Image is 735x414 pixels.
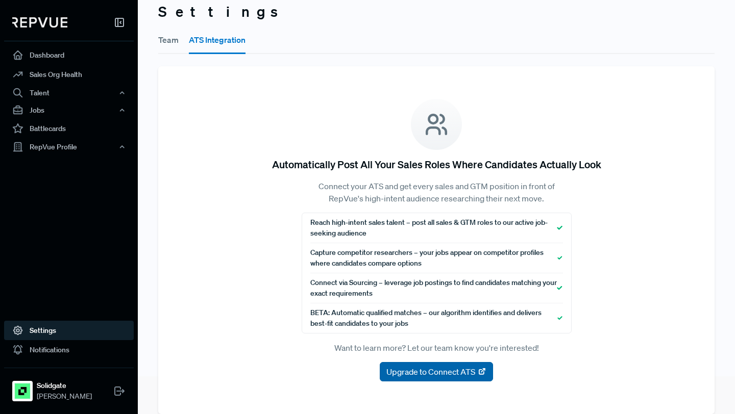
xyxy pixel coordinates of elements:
[302,180,572,204] p: Connect your ATS and get every sales and GTM position in front of RepVue's high-intent audience r...
[4,138,134,156] button: RepVue Profile
[386,366,475,378] span: Upgrade to Connect ATS
[4,368,134,406] a: SolidgateSolidgate[PERSON_NAME]
[310,217,557,239] span: Reach high-intent sales talent – post all sales & GTM roles to our active job-seeking audience
[4,45,134,65] a: Dashboard
[158,3,715,20] h3: Settings
[310,277,557,299] span: Connect via Sourcing – leverage job postings to find candidates matching your exact requirements
[14,383,31,399] img: Solidgate
[310,307,558,329] span: BETA: Automatic qualified matches – our algorithm identifies and delivers best-fit candidates to ...
[4,65,134,84] a: Sales Org Health
[380,362,493,381] button: Upgrade to Connect ATS
[37,380,92,391] strong: Solidgate
[4,101,134,119] button: Jobs
[37,391,92,402] span: [PERSON_NAME]
[272,158,601,170] h5: Automatically Post All Your Sales Roles Where Candidates Actually Look
[310,247,558,269] span: Capture competitor researchers – your jobs appear on competitor profiles where candidates compare...
[4,119,134,138] a: Battlecards
[4,340,134,359] a: Notifications
[12,17,67,28] img: RepVue
[302,342,572,354] p: Want to learn more? Let our team know you're interested!
[158,25,179,54] button: Team
[4,321,134,340] a: Settings
[4,84,134,101] button: Talent
[189,25,246,54] button: ATS Integration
